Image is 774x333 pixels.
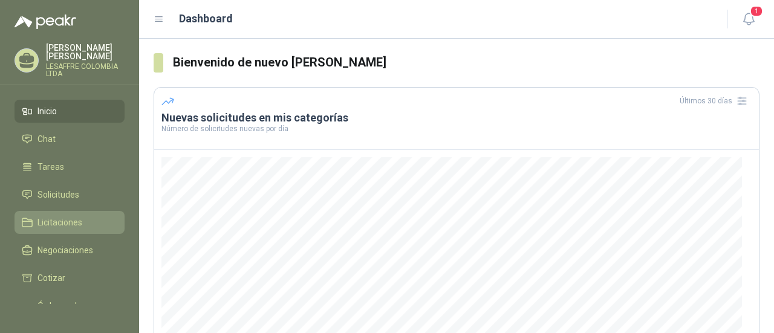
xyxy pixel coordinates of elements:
span: Chat [37,132,56,146]
a: Solicitudes [15,183,125,206]
span: 1 [750,5,763,17]
span: Tareas [37,160,64,173]
span: Licitaciones [37,216,82,229]
h1: Dashboard [179,10,233,27]
img: Logo peakr [15,15,76,29]
span: Órdenes de Compra [37,299,113,326]
a: Órdenes de Compra [15,294,125,331]
a: Cotizar [15,267,125,289]
button: 1 [738,8,759,30]
h3: Nuevas solicitudes en mis categorías [161,111,752,125]
p: Número de solicitudes nuevas por día [161,125,752,132]
div: Últimos 30 días [680,91,752,111]
p: [PERSON_NAME] [PERSON_NAME] [46,44,125,60]
h3: Bienvenido de nuevo [PERSON_NAME] [173,53,760,72]
p: LESAFFRE COLOMBIA LTDA [46,63,125,77]
span: Inicio [37,105,57,118]
a: Inicio [15,100,125,123]
span: Negociaciones [37,244,93,257]
a: Tareas [15,155,125,178]
a: Chat [15,128,125,150]
a: Licitaciones [15,211,125,234]
span: Cotizar [37,271,65,285]
span: Solicitudes [37,188,79,201]
a: Negociaciones [15,239,125,262]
